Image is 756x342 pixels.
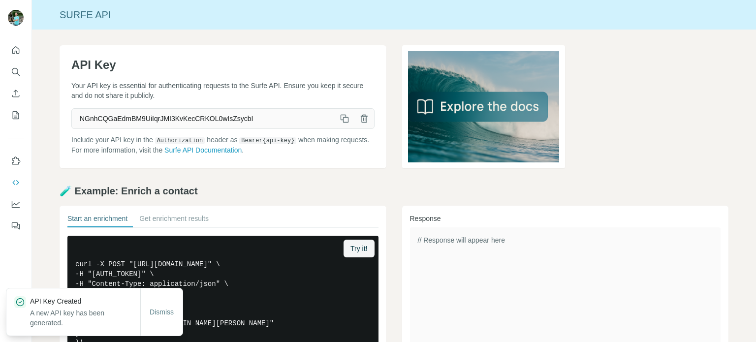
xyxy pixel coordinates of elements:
button: Use Surfe API [8,174,24,191]
p: Include your API key in the header as when making requests. For more information, visit the . [71,135,375,155]
button: My lists [8,106,24,124]
button: Enrich CSV [8,85,24,102]
p: Your API key is essential for authenticating requests to the Surfe API. Ensure you keep it secure... [71,81,375,100]
button: Start an enrichment [67,214,127,227]
button: Quick start [8,41,24,59]
span: // Response will appear here [418,236,505,244]
p: API Key Created [30,296,140,306]
a: Surfe API Documentation [164,146,242,154]
div: Surfe API [32,8,756,22]
span: Dismiss [150,307,174,317]
h2: 🧪 Example: Enrich a contact [60,184,728,198]
code: Bearer {api-key} [239,137,296,144]
button: Try it! [344,240,374,257]
button: Use Surfe on LinkedIn [8,152,24,170]
span: NGnhCQGaEdmBM9UiIqrJMI3KvKecCRKOL0wIsZsycbI [72,110,335,127]
h3: Response [410,214,721,223]
p: A new API key has been generated. [30,308,140,328]
button: Dismiss [143,303,181,321]
button: Dashboard [8,195,24,213]
button: Feedback [8,217,24,235]
button: Get enrichment results [139,214,209,227]
img: Avatar [8,10,24,26]
button: Search [8,63,24,81]
h1: API Key [71,57,375,73]
code: Authorization [155,137,205,144]
span: Try it! [350,244,367,253]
